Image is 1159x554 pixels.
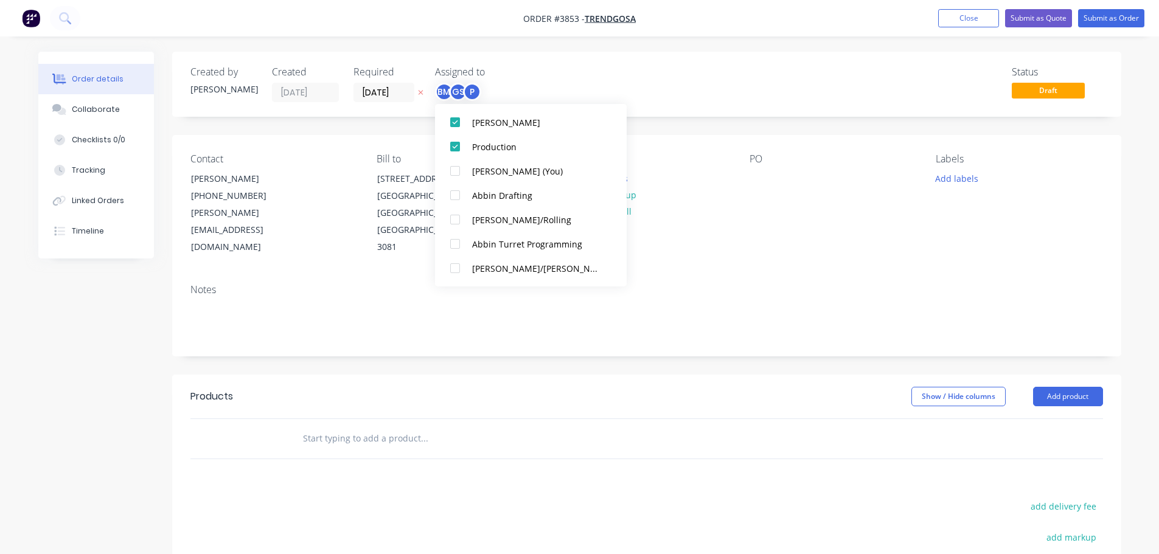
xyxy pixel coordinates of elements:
div: [PERSON_NAME] [191,170,292,187]
div: [STREET_ADDRESS][GEOGRAPHIC_DATA], [GEOGRAPHIC_DATA], [GEOGRAPHIC_DATA], 3081 [367,170,489,256]
div: Required [353,66,420,78]
button: Add product [1033,387,1103,406]
div: Deliver to [563,153,729,165]
span: Order #3853 - [523,13,585,24]
div: Checklists 0/0 [72,134,125,145]
div: Abbin Turret Programming [472,238,601,251]
div: GS [449,83,467,101]
div: Abbin Spot Welding [472,286,601,299]
button: BMGSP [435,83,481,101]
div: [PERSON_NAME]/[PERSON_NAME] [472,262,601,275]
div: Tracking [72,165,105,176]
div: Created by [190,66,257,78]
div: Notes [190,284,1103,296]
button: Show / Hide columns [911,387,1006,406]
div: Assigned to [435,66,557,78]
input: Start typing to add a product... [302,426,546,451]
div: [PERSON_NAME] [472,116,601,129]
div: PO [750,153,916,165]
span: Draft [1012,83,1085,98]
button: Tracking [38,155,154,185]
img: Factory [22,9,40,27]
div: P [463,83,481,101]
button: Abbin Turret Programming [435,232,627,256]
button: Abbin Spot Welding [435,280,627,305]
div: [PERSON_NAME] (You) [472,165,601,178]
button: [PERSON_NAME] (You) [435,159,627,183]
div: [PERSON_NAME] [190,83,257,95]
a: Trendgosa [585,13,636,24]
button: add markup [1040,529,1103,545]
div: Bill to [377,153,543,165]
div: [PHONE_NUMBER] [191,187,292,204]
div: [PERSON_NAME][EMAIL_ADDRESS][DOMAIN_NAME] [191,204,292,255]
button: [PERSON_NAME]/Rolling [435,207,627,232]
button: Submit as Order [1078,9,1144,27]
div: Contact [190,153,357,165]
button: Add labels [929,170,985,186]
div: [STREET_ADDRESS] [377,170,478,187]
div: Collaborate [72,104,120,115]
div: Products [190,389,233,404]
button: [PERSON_NAME] [435,110,627,134]
button: Collaborate [38,94,154,125]
div: Production [472,140,601,153]
div: Linked Orders [72,195,124,206]
div: Labels [936,153,1102,165]
button: add delivery fee [1025,498,1103,514]
div: Status [1012,66,1103,78]
div: [PERSON_NAME][PHONE_NUMBER][PERSON_NAME][EMAIL_ADDRESS][DOMAIN_NAME] [181,170,302,256]
div: Abbin Drafting [472,189,601,202]
button: Submit as Quote [1005,9,1072,27]
div: Order details [72,74,124,85]
button: Checklists 0/0 [38,125,154,155]
div: [PERSON_NAME]/Rolling [472,213,601,226]
button: Order details [38,64,154,94]
div: Created [272,66,339,78]
div: BM [435,83,453,101]
button: Abbin Drafting [435,183,627,207]
div: [GEOGRAPHIC_DATA], [GEOGRAPHIC_DATA], [GEOGRAPHIC_DATA], 3081 [377,187,478,255]
div: Timeline [72,226,104,237]
button: Timeline [38,216,154,246]
button: Close [938,9,999,27]
button: [PERSON_NAME]/[PERSON_NAME] [435,256,627,280]
button: Production [435,134,627,159]
button: Linked Orders [38,185,154,216]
